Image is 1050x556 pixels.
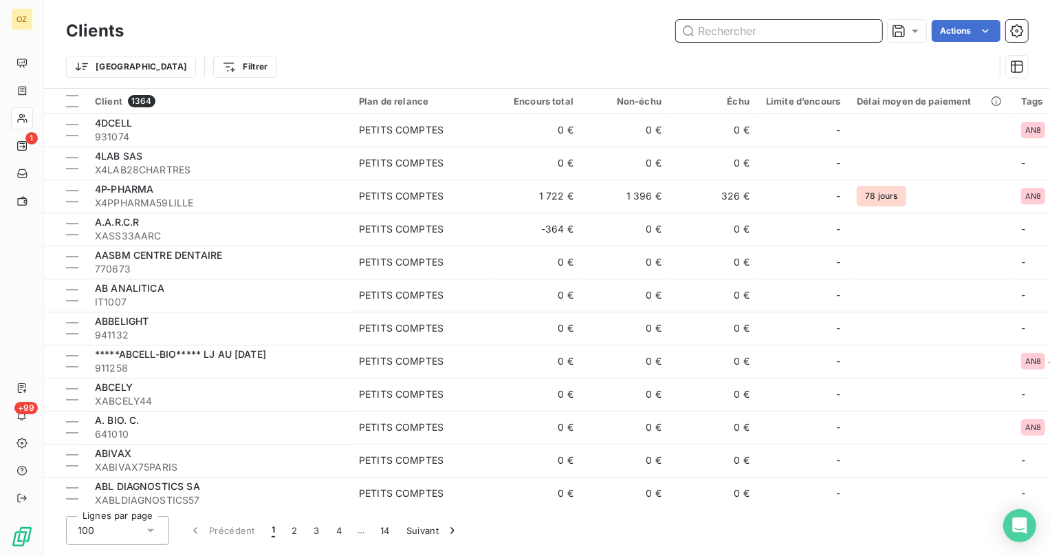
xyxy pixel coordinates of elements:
td: 1 722 € [494,180,582,213]
td: 0 € [670,213,758,246]
td: 0 € [582,279,670,312]
div: PETITS COMPTES [359,387,444,401]
span: - [836,486,840,500]
button: 4 [328,516,350,545]
td: 0 € [670,279,758,312]
span: XABIVAX75PARIS [95,460,342,474]
span: 931074 [95,130,342,144]
td: 0 € [494,444,582,477]
img: Logo LeanPay [11,526,33,548]
span: AASBM CENTRE DENTAIRE [95,249,222,261]
td: 0 € [582,213,670,246]
div: Non-échu [590,96,661,107]
td: 1 396 € [582,180,670,213]
td: 0 € [582,312,670,345]
span: AB ANALITICA [95,282,164,294]
span: A.A.R.C.R [95,216,139,228]
span: 941132 [95,328,342,342]
td: 0 € [582,147,670,180]
td: 0 € [582,378,670,411]
span: +99 [14,402,38,414]
span: ABCELY [95,381,133,393]
div: Limite d’encours [766,96,840,107]
span: 4P-PHARMA [95,183,153,195]
span: ABBELIGHT [95,315,149,327]
span: - [1021,256,1025,268]
span: - [836,288,840,302]
td: 0 € [582,345,670,378]
span: 1 [272,524,275,537]
td: 0 € [670,312,758,345]
td: 0 € [670,477,758,510]
td: 0 € [494,279,582,312]
td: 0 € [582,444,670,477]
span: 100 [78,524,94,537]
div: PETITS COMPTES [359,156,444,170]
div: PETITS COMPTES [359,354,444,368]
span: XABLDIAGNOSTICS57 [95,493,342,507]
span: 770673 [95,262,342,276]
span: - [836,222,840,236]
td: 0 € [670,246,758,279]
span: - [836,453,840,467]
div: PETITS COMPTES [359,189,444,203]
td: 326 € [670,180,758,213]
td: 0 € [494,378,582,411]
span: Client [95,96,122,107]
span: - [836,420,840,434]
div: Échu [678,96,750,107]
td: 0 € [670,114,758,147]
td: 0 € [582,114,670,147]
td: 0 € [494,147,582,180]
span: AN8 [1025,423,1041,431]
td: 0 € [670,444,758,477]
div: PETITS COMPTES [359,288,444,302]
span: - [1021,322,1025,334]
div: PETITS COMPTES [359,453,444,467]
span: 78 jours [857,186,906,206]
td: 0 € [670,345,758,378]
span: - [836,123,840,137]
td: 0 € [582,246,670,279]
td: 0 € [670,147,758,180]
td: -364 € [494,213,582,246]
td: 0 € [494,312,582,345]
span: 641010 [95,427,342,441]
div: PETITS COMPTES [359,222,444,236]
span: - [1021,388,1025,400]
td: 0 € [494,246,582,279]
button: Filtrer [213,56,276,78]
button: Actions [932,20,1000,42]
span: - [836,156,840,170]
div: Plan de relance [359,96,485,107]
span: - [836,354,840,368]
span: - [1021,223,1025,235]
h3: Clients [66,19,124,43]
button: 3 [306,516,328,545]
span: A. BIO. C. [95,414,140,426]
span: X4LAB28CHARTRES [95,163,342,177]
td: 0 € [582,411,670,444]
span: - [836,321,840,335]
span: - [836,255,840,269]
button: 1 [263,516,283,545]
td: 0 € [494,411,582,444]
div: PETITS COMPTES [359,420,444,434]
span: ABIVAX [95,447,131,459]
span: 4DCELL [95,117,132,129]
span: - [1021,454,1025,466]
span: - [836,189,840,203]
div: PETITS COMPTES [359,321,444,335]
td: 0 € [670,411,758,444]
button: [GEOGRAPHIC_DATA] [66,56,196,78]
button: Précédent [180,516,263,545]
span: … [350,520,372,542]
span: XABCELY44 [95,394,342,408]
span: 4LAB SAS [95,150,142,162]
button: Suivant [398,516,468,545]
div: Délai moyen de paiement [857,96,1004,107]
span: 1 [25,132,38,145]
div: PETITS COMPTES [359,123,444,137]
button: 14 [372,516,398,545]
span: 911258 [95,361,342,375]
